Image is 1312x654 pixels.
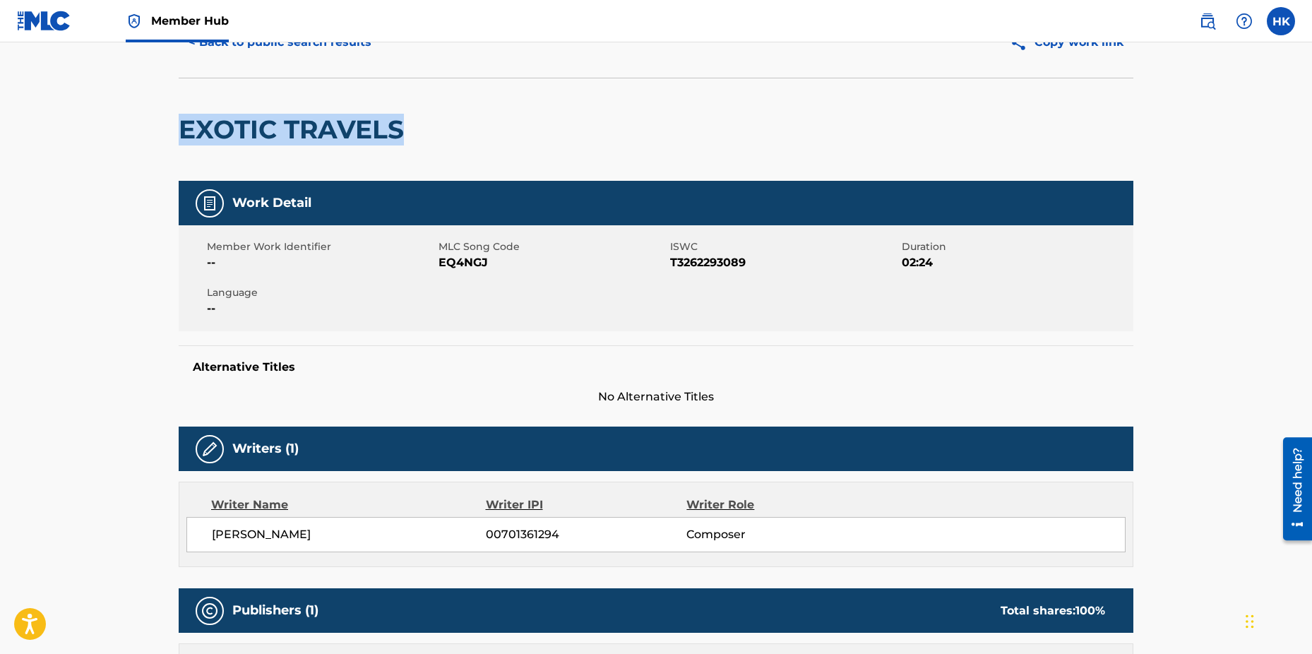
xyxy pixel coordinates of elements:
h5: Alternative Titles [193,360,1119,374]
iframe: Chat Widget [1241,586,1312,654]
button: Copy work link [1000,25,1133,60]
span: ISWC [670,239,898,254]
span: No Alternative Titles [179,388,1133,405]
iframe: Resource Center [1272,432,1312,545]
span: Member Hub [151,13,229,29]
div: User Menu [1267,7,1295,35]
h5: Writers (1) [232,441,299,457]
div: Writer Role [686,497,869,513]
span: Composer [686,526,869,543]
span: -- [207,300,435,317]
span: Duration [902,239,1130,254]
span: T3262293089 [670,254,898,271]
div: Chat-widget [1241,586,1312,654]
img: Publishers [201,602,218,619]
span: [PERSON_NAME] [212,526,486,543]
span: Language [207,285,435,300]
button: < Back to public search results [179,25,381,60]
div: Træk [1246,600,1254,643]
span: 00701361294 [486,526,686,543]
div: Writer IPI [486,497,687,513]
h5: Publishers (1) [232,602,318,619]
span: 100 % [1075,604,1105,617]
img: help [1236,13,1253,30]
a: Public Search [1193,7,1222,35]
div: Writer Name [211,497,486,513]
img: Copy work link [1010,34,1034,52]
span: Member Work Identifier [207,239,435,254]
span: 02:24 [902,254,1130,271]
div: Total shares: [1001,602,1105,619]
img: MLC Logo [17,11,71,31]
img: Work Detail [201,195,218,212]
div: Help [1230,7,1258,35]
h2: EXOTIC TRAVELS [179,114,411,145]
h5: Work Detail [232,195,311,211]
span: -- [207,254,435,271]
span: EQ4NGJ [439,254,667,271]
img: Top Rightsholder [126,13,143,30]
img: Writers [201,441,218,458]
img: search [1199,13,1216,30]
span: MLC Song Code [439,239,667,254]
